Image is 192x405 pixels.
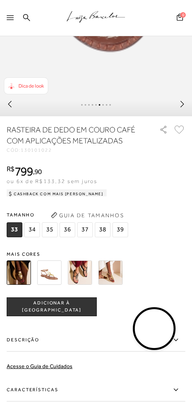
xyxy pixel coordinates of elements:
[48,209,127,222] button: Guia de Tamanhos
[21,147,52,153] span: 130101022
[37,260,62,285] img: RASTEIRA DE DEDO EM COURO CARAMELO COM APLICAÇÕES METALIZADAS
[34,167,42,176] span: 90
[7,379,185,401] label: Características
[112,222,128,237] span: 39
[7,124,139,146] h1: RASTEIRA DE DEDO EM COURO CAFÉ COM APLICAÇÕES METALIZADAS
[98,260,123,285] img: RASTEIRA DE DEDO METALIZADA OURO COM APLICAÇÕES METALIZADAS
[42,222,58,237] span: 35
[14,164,33,178] span: 799
[68,260,92,285] img: RASTEIRA DE DEDO EM COURO PRETO COM APLICAÇÕES METALIZADAS
[7,363,72,369] a: Acesse o Guia de Cuidados
[18,83,44,89] span: Dica de look
[7,165,14,172] i: R$
[180,12,186,18] span: 0
[7,189,107,199] div: Cashback com Mais [PERSON_NAME]
[95,222,110,237] span: 38
[60,222,75,237] span: 36
[7,178,97,184] span: ou 6x de R$133,32 sem juros
[24,222,40,237] span: 34
[7,260,31,285] img: RASTEIRA DE DEDO EM COURO CAFÉ COM APLICAÇÕES METALIZADAS
[7,297,97,316] button: ADICIONAR À [GEOGRAPHIC_DATA]
[7,300,96,313] span: ADICIONAR À [GEOGRAPHIC_DATA]
[7,222,22,237] span: 33
[33,168,42,175] i: ,
[7,209,130,221] span: Tamanho
[174,13,185,24] button: 0
[7,148,52,152] div: CÓD:
[7,329,185,352] label: Descrição
[77,222,93,237] span: 37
